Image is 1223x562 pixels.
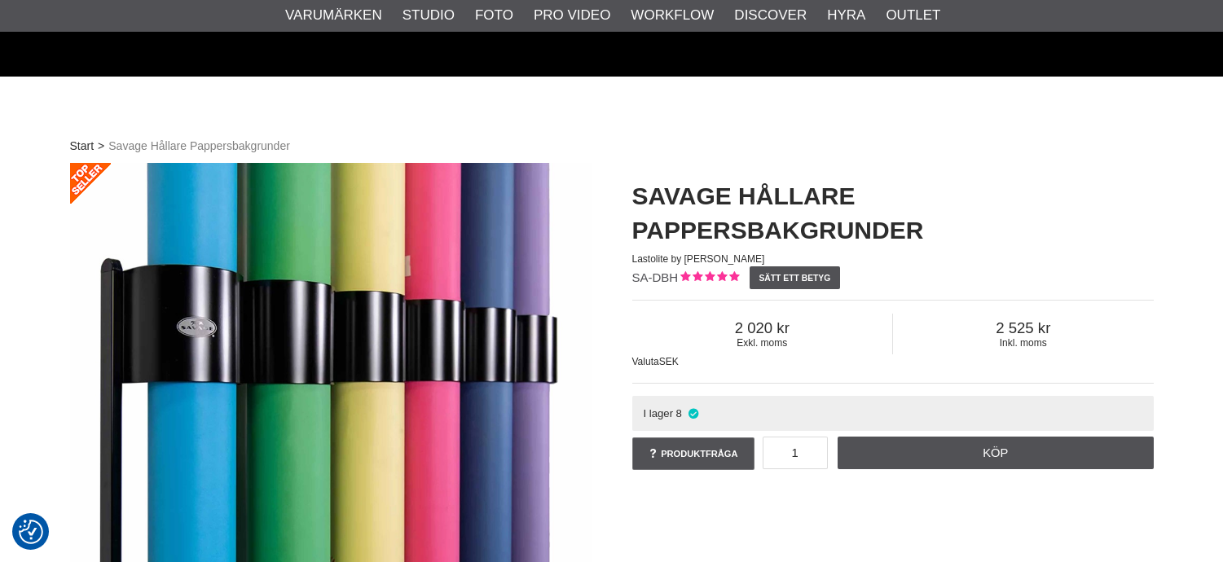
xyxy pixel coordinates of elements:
button: Samtyckesinställningar [19,517,43,547]
span: 2 020 [632,319,893,337]
i: I lager [686,407,700,419]
span: 8 [676,407,682,419]
a: Pro Video [534,5,610,26]
span: > [98,138,104,155]
a: Köp [838,437,1154,469]
span: SEK [659,356,679,367]
h1: Savage Hållare Pappersbakgrunder [632,179,1154,248]
span: I lager [643,407,673,419]
a: Sätt ett betyg [750,266,840,289]
span: Lastolite by [PERSON_NAME] [632,253,765,265]
span: Valuta [632,356,659,367]
span: Savage Hållare Pappersbakgrunder [108,138,290,155]
a: Hyra [827,5,865,26]
span: SA-DBH [632,270,679,284]
a: Discover [734,5,807,26]
a: Produktfråga [632,437,754,470]
span: Inkl. moms [893,337,1154,349]
a: Varumärken [285,5,382,26]
span: Exkl. moms [632,337,893,349]
span: 2 525 [893,319,1154,337]
a: Start [70,138,95,155]
a: Workflow [631,5,714,26]
img: Revisit consent button [19,520,43,544]
div: Kundbetyg: 5.00 [678,270,739,287]
a: Studio [403,5,455,26]
a: Foto [475,5,513,26]
a: Outlet [886,5,940,26]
